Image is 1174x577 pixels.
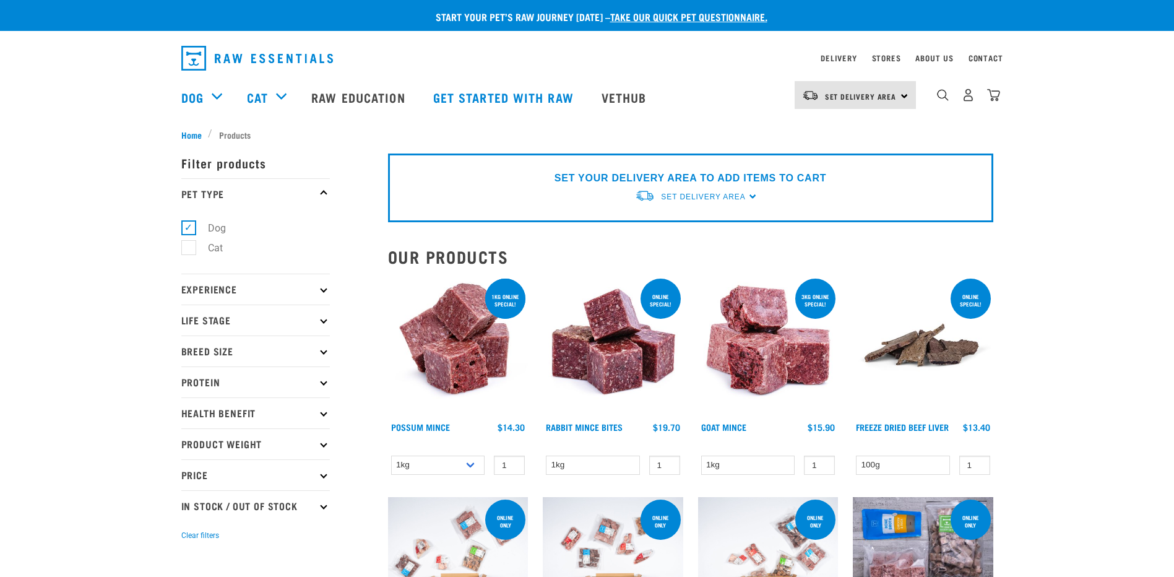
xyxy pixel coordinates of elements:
[951,287,991,313] div: ONLINE SPECIAL!
[795,287,835,313] div: 3kg online special!
[825,94,897,98] span: Set Delivery Area
[388,276,529,417] img: 1102 Possum Mince 01
[247,88,268,106] a: Cat
[589,72,662,122] a: Vethub
[649,456,680,475] input: 1
[181,459,330,490] p: Price
[494,456,525,475] input: 1
[804,456,835,475] input: 1
[915,56,953,60] a: About Us
[951,508,991,534] div: online only
[181,128,202,141] span: Home
[959,456,990,475] input: 1
[969,56,1003,60] a: Contact
[698,276,839,417] img: 1077 Wild Goat Mince 01
[963,422,990,432] div: $13.40
[391,425,450,429] a: Possum Mince
[181,397,330,428] p: Health Benefit
[641,508,681,534] div: Online Only
[546,425,623,429] a: Rabbit Mince Bites
[498,422,525,432] div: $14.30
[853,276,993,417] img: Stack Of Freeze Dried Beef Liver For Pets
[856,425,949,429] a: Freeze Dried Beef Liver
[555,171,826,186] p: SET YOUR DELIVERY AREA TO ADD ITEMS TO CART
[701,425,746,429] a: Goat Mince
[485,287,525,313] div: 1kg online special!
[181,128,993,141] nav: breadcrumbs
[181,305,330,336] p: Life Stage
[821,56,857,60] a: Delivery
[181,178,330,209] p: Pet Type
[181,46,333,71] img: Raw Essentials Logo
[661,193,745,201] span: Set Delivery Area
[299,72,420,122] a: Raw Education
[181,428,330,459] p: Product Weight
[485,508,525,534] div: Online Only
[181,367,330,397] p: Protein
[641,287,681,313] div: ONLINE SPECIAL!
[181,274,330,305] p: Experience
[181,147,330,178] p: Filter products
[795,508,835,534] div: Online Only
[181,530,219,541] button: Clear filters
[610,14,767,19] a: take our quick pet questionnaire.
[802,90,819,101] img: van-moving.png
[808,422,835,432] div: $15.90
[962,89,975,102] img: user.png
[188,240,228,256] label: Cat
[937,89,949,101] img: home-icon-1@2x.png
[181,88,204,106] a: Dog
[987,89,1000,102] img: home-icon@2x.png
[181,336,330,367] p: Breed Size
[543,276,683,417] img: Whole Minced Rabbit Cubes 01
[872,56,901,60] a: Stores
[635,189,655,202] img: van-moving.png
[421,72,589,122] a: Get started with Raw
[181,490,330,521] p: In Stock / Out Of Stock
[388,247,993,266] h2: Our Products
[181,128,209,141] a: Home
[653,422,680,432] div: $19.70
[171,41,1003,76] nav: dropdown navigation
[188,220,231,236] label: Dog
